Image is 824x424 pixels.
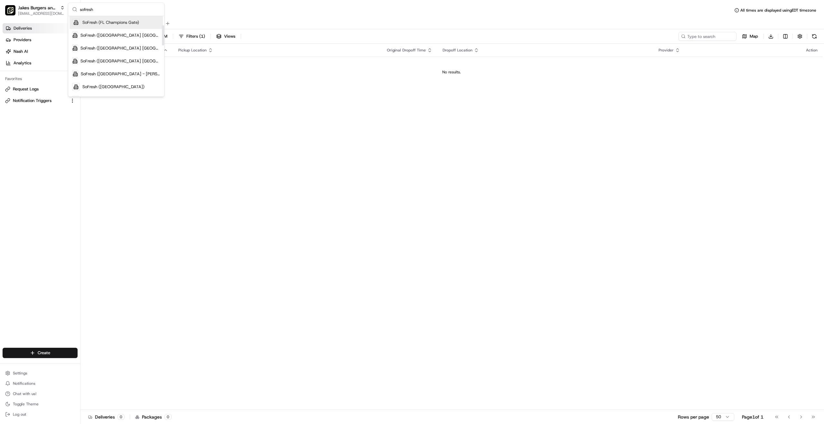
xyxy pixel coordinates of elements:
button: Jakes Burgers and Beers ([PERSON_NAME]) [18,5,58,11]
div: No results. [83,69,820,75]
input: Clear [17,41,106,48]
img: Jakes Burgers and Beers (Marsh Lane) [5,5,15,15]
input: Search... [80,3,160,16]
span: All times are displayed using EDT timezone [740,8,816,13]
span: Knowledge Base [13,144,49,150]
div: 0 [164,414,172,420]
div: 📗 [6,144,12,150]
button: Settings [3,369,78,378]
a: Deliveries [3,23,80,33]
button: Toggle Theme [3,400,78,409]
button: Start new chat [109,63,117,71]
span: Analytics [14,60,31,66]
span: Notifications [13,381,35,386]
span: SoFresh (FL Champions Gate) [82,20,139,25]
div: Deliveries [88,414,125,420]
span: • [53,117,56,122]
span: SoFresh ([GEOGRAPHIC_DATA] [GEOGRAPHIC_DATA] - [PERSON_NAME][GEOGRAPHIC_DATA] ) [80,58,160,64]
span: Create [38,350,50,356]
div: Suggestions [68,16,164,97]
input: Type to search [679,32,736,41]
span: SoFresh ([GEOGRAPHIC_DATA] - [PERSON_NAME]) [81,71,160,77]
span: SoFresh ([GEOGRAPHIC_DATA] [GEOGRAPHIC_DATA] - [GEOGRAPHIC_DATA]) [80,32,160,38]
button: Log out [3,410,78,419]
span: Provider [659,48,674,53]
div: We're available if you need us! [29,68,89,73]
span: API Documentation [61,144,103,150]
p: Welcome 👋 [6,26,117,36]
div: Favorites [3,74,78,84]
a: Notification Triggers [5,98,67,104]
p: Rows per page [678,414,709,420]
a: Powered byPylon [45,159,78,164]
button: Jakes Burgers and Beers (Marsh Lane)Jakes Burgers and Beers ([PERSON_NAME])[EMAIL_ADDRESS][DOMAIN... [3,3,67,18]
span: Deliveries [14,25,32,31]
a: Nash AI [3,46,80,57]
button: Views [213,32,238,41]
span: Settings [13,371,27,376]
div: 0 [117,414,125,420]
img: 1736555255976-a54dd68f-1ca7-489b-9aae-adbdc363a1c4 [13,100,18,105]
img: Brittany Newman [6,94,17,104]
div: Page 1 of 1 [742,414,763,420]
span: Original Dropoff Time [387,48,426,53]
span: SoFresh ([GEOGRAPHIC_DATA] [GEOGRAPHIC_DATA] - [PERSON_NAME][GEOGRAPHIC_DATA]) [80,45,160,51]
span: Dropoff Location [443,48,473,53]
div: Packages [135,414,172,420]
button: Filters(1) [176,32,208,41]
a: 📗Knowledge Base [4,141,52,153]
button: Create [3,348,78,358]
button: Notifications [3,379,78,388]
span: • [53,100,56,105]
img: 9188753566659_6852d8bf1fb38e338040_72.png [14,61,25,73]
span: Providers [14,37,31,43]
button: Chat with us! [3,389,78,398]
button: Notification Triggers [3,96,78,106]
span: [DATE] [57,100,70,105]
span: Toggle Theme [13,401,39,407]
img: Nash [6,6,19,19]
a: Analytics [3,58,80,68]
div: 💻 [54,144,60,150]
span: Pickup Location [178,48,207,53]
span: Log out [13,412,26,417]
img: Masood Aslam [6,111,17,121]
span: Request Logs [13,86,39,92]
a: Request Logs [5,86,67,92]
span: Nash AI [14,49,28,54]
button: See all [100,82,117,90]
span: Map [750,33,758,39]
span: [PERSON_NAME] [20,117,52,122]
div: Action [806,48,818,53]
span: [DATE] [57,117,70,122]
span: SoFresh ([GEOGRAPHIC_DATA]) [82,84,145,90]
button: [EMAIL_ADDRESS][DOMAIN_NAME] [18,11,65,16]
span: Notification Triggers [13,98,51,104]
img: 1736555255976-a54dd68f-1ca7-489b-9aae-adbdc363a1c4 [6,61,18,73]
span: Chat with us! [13,391,36,396]
a: Providers [3,35,80,45]
span: [PERSON_NAME] [20,100,52,105]
img: 1736555255976-a54dd68f-1ca7-489b-9aae-adbdc363a1c4 [13,117,18,123]
span: Views [224,33,235,39]
span: ( 1 ) [199,33,205,39]
button: Request Logs [3,84,78,94]
span: Pylon [64,160,78,164]
div: Start new chat [29,61,106,68]
button: Map [739,32,761,41]
button: Refresh [810,32,819,41]
div: Past conversations [6,84,43,89]
span: Filters [186,33,205,39]
a: 💻API Documentation [52,141,106,153]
